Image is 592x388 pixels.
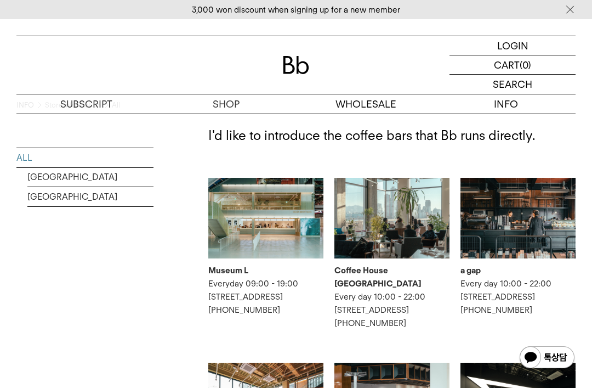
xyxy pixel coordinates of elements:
a: a gap a gap Every day 10:00 - 22:00[STREET_ADDRESS][PHONE_NUMBER] [460,178,576,317]
img: Coffee House Seoul [334,178,449,258]
div: Museum L [208,264,323,277]
a: [GEOGRAPHIC_DATA] [27,167,153,187]
img: a gap [460,178,576,258]
div: a gap [460,264,576,277]
a: LOGIN [449,36,576,55]
div: Coffee House [GEOGRAPHIC_DATA] [334,264,449,290]
img: Kakao Talk channel 1:1 chat button [519,345,576,372]
a: ALL [16,148,153,167]
a: Museum L Museum L Everyday 09:00 - 19:00[STREET_ADDRESS][PHONE_NUMBER] [208,178,323,317]
a: SHOP [156,94,296,114]
img: Logo [283,56,309,74]
a: [GEOGRAPHIC_DATA] [27,187,153,206]
p: Everyday 09:00 - 19:00 [STREET_ADDRESS] [PHONE_NUMBER] [208,277,323,317]
p: WHOLESALE [296,94,436,114]
p: INFO [436,94,576,114]
p: CART [494,55,520,74]
p: Every day 10:00 - 22:00 [STREET_ADDRESS] [PHONE_NUMBER] [460,277,576,317]
a: 3,000 won discount when signing up for a new member [192,5,400,15]
a: SUBSCRIPT [16,94,156,114]
p: (0) [520,55,531,74]
p: Every day 10:00 - 22:00 [STREET_ADDRESS] [PHONE_NUMBER] [334,290,449,330]
img: Museum L [208,178,323,258]
p: I'd like to introduce the coffee bars that Bb runs directly. [208,126,576,145]
p: SEARCH [493,75,532,94]
a: Coffee House Seoul Coffee House [GEOGRAPHIC_DATA] Every day 10:00 - 22:00[STREET_ADDRESS][PHONE_N... [334,178,449,330]
a: CART (0) [449,55,576,75]
p: LOGIN [497,36,528,55]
